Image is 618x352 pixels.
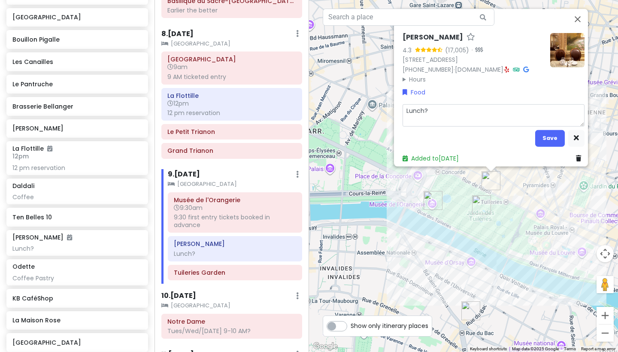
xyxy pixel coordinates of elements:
[12,193,142,201] div: Coffee
[12,245,142,252] div: Lunch?
[174,269,296,276] h6: Tuileries Garden
[12,213,142,221] h6: Ten Belles 10
[12,124,142,132] h6: [PERSON_NAME]
[174,250,296,258] div: Lunch?
[461,301,480,320] div: Deyrolle
[403,33,543,84] div: · ·
[403,75,543,84] summary: Hours
[351,321,428,331] span: Show only itinerary places
[167,73,296,81] div: 9 AM ticketed entry
[472,195,491,214] div: Tuileries Garden
[167,99,189,108] span: 12pm
[581,346,615,351] a: Report a map error
[403,88,425,97] a: Food
[167,327,296,335] div: Tues/Wed/[DATE] 9-10 AM?
[445,46,469,55] div: (17,005)
[424,191,442,210] div: Musée de l'Orangerie
[403,104,585,126] textarea: Lunch?
[167,147,296,155] h6: Grand Trianon
[161,39,302,48] small: [GEOGRAPHIC_DATA]
[12,316,142,324] h6: La Maison Rose
[12,263,35,270] h6: Odette
[174,240,296,248] h6: Angelina
[12,80,142,88] h6: Le Pantruche
[523,67,529,73] i: Google Maps
[513,67,520,73] i: Tripadvisor
[597,245,614,262] button: Map camera controls
[567,9,588,30] button: Close
[12,234,72,241] h6: [PERSON_NAME]
[455,65,503,74] a: [DOMAIN_NAME]
[167,92,296,100] h6: La Flottille
[403,65,454,74] a: [PHONE_NUMBER]
[12,36,142,43] h6: Bouillon Pigalle
[323,9,494,26] input: Search a place
[167,128,296,136] h6: Le Petit Trianon
[512,346,559,351] span: Map data ©2025 Google
[12,13,142,21] h6: [GEOGRAPHIC_DATA]
[535,130,565,146] button: Save
[161,301,302,310] small: [GEOGRAPHIC_DATA]
[12,182,34,190] h6: Daldali
[161,30,194,39] h6: 8 . [DATE]
[12,164,142,172] div: 12 pm reservation
[576,154,585,163] a: Delete place
[597,276,614,293] button: Drag Pegman onto the map to open Street View
[597,325,614,342] button: Zoom out
[167,63,188,71] span: 9am
[470,346,507,352] button: Keyboard shortcuts
[174,213,296,229] div: 9:30 first entry tickets booked in advance
[311,341,339,352] img: Google
[47,146,52,152] i: Added to itinerary
[550,33,585,67] img: Picture of the place
[564,346,576,351] a: Terms (opens in new tab)
[469,46,483,55] div: ·
[403,55,458,64] a: [STREET_ADDRESS]
[12,274,142,282] div: Coffee Pastry
[12,103,142,110] h6: Brasserie Bellanger
[174,196,296,204] h6: Musée de l'Orangerie
[67,234,72,240] i: Added to itinerary
[467,33,475,42] a: Star place
[161,291,196,300] h6: 10 . [DATE]
[168,180,302,188] small: [GEOGRAPHIC_DATA]
[167,318,296,325] h6: Notre Dame
[167,109,296,117] div: 12 pm reservation
[167,6,296,14] div: Earlier the better
[597,307,614,324] button: Zoom in
[168,170,200,179] h6: 9 . [DATE]
[482,171,500,190] div: Angelina
[12,152,29,161] span: 12pm
[403,46,415,55] div: 4.3
[174,203,203,212] span: 9:30am
[403,33,463,42] h6: [PERSON_NAME]
[12,58,142,66] h6: Les Canailles
[167,55,296,63] h6: Palace of Versailles
[12,339,142,346] h6: [GEOGRAPHIC_DATA]
[12,294,142,302] h6: KB CaféShop
[12,145,52,152] h6: La Flottille
[403,154,459,163] a: Added to[DATE]
[311,341,339,352] a: Open this area in Google Maps (opens a new window)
